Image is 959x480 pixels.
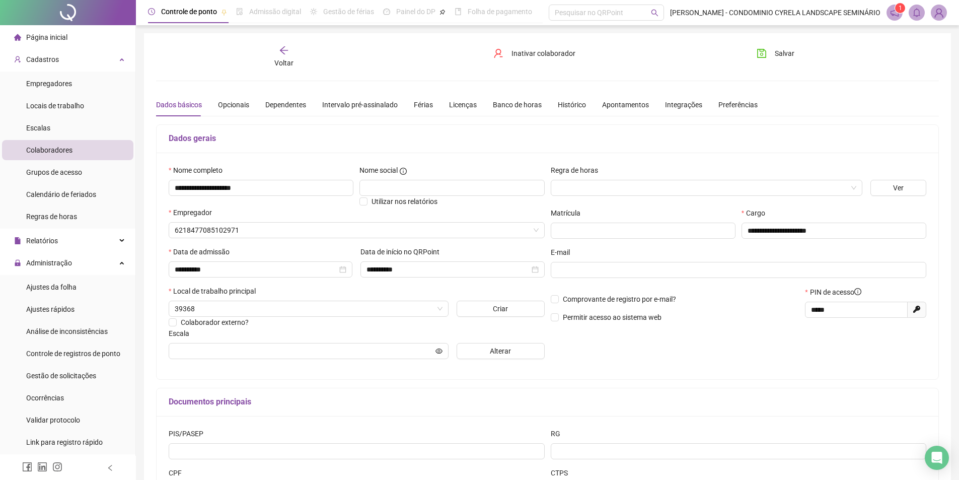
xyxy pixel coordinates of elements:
[169,286,262,297] label: Local de trabalho principal
[511,48,575,59] span: Inativar colaborador
[890,8,899,17] span: notification
[400,168,407,175] span: info-circle
[26,190,96,198] span: Calendário de feriados
[757,48,767,58] span: save
[175,301,442,316] span: 39368
[718,99,758,110] div: Preferências
[169,328,196,339] label: Escala
[665,99,702,110] div: Integrações
[651,9,658,17] span: search
[775,48,794,59] span: Salvar
[912,8,921,17] span: bell
[435,348,442,355] span: eye
[490,346,511,357] span: Alterar
[26,146,72,154] span: Colaboradores
[37,462,47,472] span: linkedin
[148,8,155,15] span: clock-circle
[14,259,21,266] span: lock
[602,99,649,110] div: Apontamentos
[26,168,82,176] span: Grupos de acesso
[26,213,77,221] span: Regras de horas
[26,438,103,446] span: Link para registro rápido
[265,99,306,110] div: Dependentes
[169,246,236,257] label: Data de admissão
[26,283,77,291] span: Ajustes da folha
[457,343,545,359] button: Alterar
[749,45,802,61] button: Salvar
[551,247,576,258] label: E-mail
[931,5,946,20] img: 57909
[396,8,435,16] span: Painel do DP
[26,102,84,110] span: Locais de trabalho
[742,208,772,219] label: Cargo
[26,80,72,88] span: Empregadores
[26,394,64,402] span: Ocorrências
[26,55,59,63] span: Cadastros
[14,34,21,41] span: home
[161,8,217,16] span: Controle de ponto
[322,99,398,110] div: Intervalo pré-assinalado
[486,45,583,61] button: Inativar colaborador
[26,372,96,380] span: Gestão de solicitações
[26,350,120,358] span: Controle de registros de ponto
[221,9,227,15] span: pushpin
[323,8,374,16] span: Gestão de férias
[670,7,880,18] span: [PERSON_NAME] - CONDOMINIO CYRELA LANDSCAPE SEMINÁRIO
[870,180,926,196] button: Ver
[414,99,433,110] div: Férias
[14,237,21,244] span: file
[181,318,249,326] span: Colaborador externo?
[14,56,21,63] span: user-add
[551,428,567,439] label: RG
[360,246,446,257] label: Data de início no QRPoint
[26,124,50,132] span: Escalas
[372,197,437,205] span: Utilizar nos relatórios
[26,416,80,424] span: Validar protocolo
[169,165,229,176] label: Nome completo
[439,9,446,15] span: pushpin
[468,8,532,16] span: Folha de pagamento
[493,303,508,314] span: Criar
[218,99,249,110] div: Opcionais
[457,301,545,317] button: Criar
[359,165,398,176] span: Nome social
[899,5,902,12] span: 1
[26,259,72,267] span: Administração
[169,132,926,145] h5: Dados gerais
[493,48,503,58] span: user-delete
[551,467,574,478] label: CTPS
[383,8,390,15] span: dashboard
[169,428,210,439] label: PIS/PASEP
[249,8,301,16] span: Admissão digital
[810,287,861,298] span: PIN de acesso
[558,99,586,110] div: Histórico
[563,313,661,321] span: Permitir acesso ao sistema web
[279,45,289,55] span: arrow-left
[175,223,539,238] span: 6218477085102971
[169,396,926,408] h5: Documentos principais
[274,59,293,67] span: Voltar
[169,207,218,218] label: Empregador
[52,462,62,472] span: instagram
[893,182,904,193] span: Ver
[854,288,861,295] span: info-circle
[455,8,462,15] span: book
[26,33,67,41] span: Página inicial
[107,464,114,471] span: left
[169,467,188,478] label: CPF
[493,99,542,110] div: Banco de horas
[551,165,605,176] label: Regra de horas
[156,99,202,110] div: Dados básicos
[551,208,587,219] label: Matrícula
[449,99,477,110] div: Licenças
[26,327,108,335] span: Análise de inconsistências
[236,8,243,15] span: file-done
[22,462,32,472] span: facebook
[26,237,58,245] span: Relatórios
[895,3,905,13] sup: 1
[310,8,317,15] span: sun
[563,295,676,303] span: Comprovante de registro por e-mail?
[925,446,949,470] div: Open Intercom Messenger
[26,305,75,313] span: Ajustes rápidos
